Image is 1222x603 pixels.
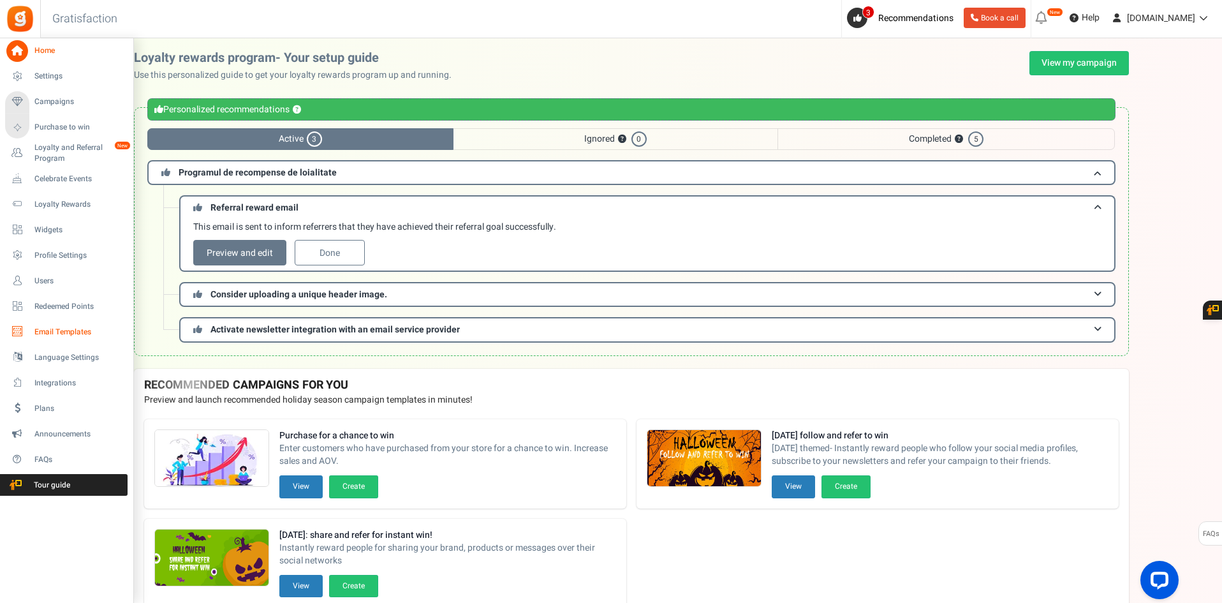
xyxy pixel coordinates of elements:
strong: [DATE]: share and refer for instant win! [279,529,616,542]
span: Tour guide [6,480,95,491]
span: 3 [307,131,322,147]
a: Announcements [5,423,128,445]
button: ? [955,135,963,144]
a: Book a call [964,8,1026,28]
a: Plans [5,398,128,419]
span: Language Settings [34,352,124,363]
a: Purchase to win [5,117,128,138]
span: FAQs [1202,522,1219,546]
button: Create [821,475,871,498]
span: Enter customers who have purchased from your store for a chance to win. Increase sales and AOV. [279,442,616,468]
span: Campaigns [34,96,124,107]
span: Activate newsletter integration with an email service provider [210,323,460,336]
a: Preview and edit [193,240,286,265]
span: Redeemed Points [34,301,124,312]
a: Loyalty and Referral Program New [5,142,128,164]
span: Completed [777,128,1115,150]
a: Redeemed Points [5,295,128,317]
span: 0 [631,131,647,147]
a: Users [5,270,128,292]
span: [DATE] themed- Instantly reward people who follow your social media profiles, subscribe to your n... [772,442,1108,468]
span: Purchase to win [34,122,124,133]
strong: [DATE] follow and refer to win [772,429,1108,442]
span: Referral reward email [210,201,298,214]
strong: Purchase for a chance to win [279,429,616,442]
div: Personalized recommendations [147,98,1115,121]
p: This email is sent to inform referrers that they have achieved their referral goal successfully. [193,221,1108,234]
span: Celebrate Events [34,174,124,184]
img: Gratisfaction [6,4,34,33]
span: Ignored [453,128,777,150]
a: 3 Recommendations [847,8,959,28]
button: View [772,475,815,498]
span: FAQs [34,454,124,465]
a: Help [1064,8,1105,28]
span: Email Templates [34,327,124,338]
span: Loyalty Rewards [34,199,124,210]
a: FAQs [5,449,128,470]
h3: Gratisfaction [38,6,131,32]
p: Preview and launch recommended holiday season campaign templates in minutes! [144,394,1119,406]
p: Use this personalized guide to get your loyalty rewards program up and running. [134,69,462,82]
a: Loyalty Rewards [5,193,128,215]
a: Email Templates [5,321,128,343]
em: New [1047,8,1063,17]
span: 5 [968,131,983,147]
a: Settings [5,66,128,87]
button: ? [618,135,626,144]
span: Widgets [34,225,124,235]
a: Widgets [5,219,128,241]
button: Create [329,475,378,498]
a: View my campaign [1029,51,1129,75]
img: Recommended Campaigns [155,430,269,488]
span: Programul de recompense de loialitate [179,166,337,179]
span: Consider uploading a unique header image. [210,288,387,301]
a: Language Settings [5,346,128,368]
h4: RECOMMENDED CAMPAIGNS FOR YOU [144,379,1119,392]
span: Active [147,128,453,150]
a: Campaigns [5,91,128,113]
img: Recommended Campaigns [155,530,269,587]
span: Home [34,45,124,56]
a: Done [295,240,365,265]
span: Recommendations [878,11,953,25]
span: Loyalty and Referral Program [34,142,128,164]
span: Instantly reward people for sharing your brand, products or messages over their social networks [279,542,616,567]
span: Announcements [34,429,124,440]
span: 3 [862,6,874,19]
span: [DOMAIN_NAME] [1127,11,1195,25]
span: Settings [34,71,124,82]
h2: Loyalty rewards program- Your setup guide [134,51,462,65]
button: View [279,475,323,498]
button: ? [293,106,301,114]
a: Home [5,40,128,62]
img: Recommended Campaigns [647,430,761,488]
span: Users [34,276,124,287]
span: Integrations [34,378,124,389]
button: Create [329,575,378,597]
span: Plans [34,403,124,414]
span: Profile Settings [34,250,124,261]
a: Integrations [5,372,128,394]
em: New [114,141,131,150]
a: Profile Settings [5,244,128,266]
a: Celebrate Events [5,168,128,190]
button: View [279,575,323,597]
span: Help [1078,11,1100,24]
